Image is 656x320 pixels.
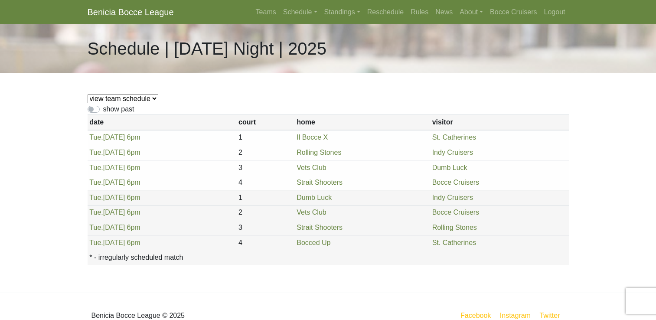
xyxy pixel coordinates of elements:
span: Tue. [89,134,103,141]
a: St. Catherines [432,239,476,246]
td: 2 [236,145,294,160]
a: St. Catherines [432,134,476,141]
a: Logout [541,3,569,21]
a: Tue.[DATE] 6pm [89,134,140,141]
a: Tue.[DATE] 6pm [89,179,140,186]
a: Schedule [280,3,321,21]
a: Bocce Cruisers [432,179,479,186]
a: Rolling Stones [297,149,341,156]
a: Reschedule [364,3,408,21]
th: court [236,115,294,130]
a: Vets Club [297,164,326,171]
a: Strait Shooters [297,179,343,186]
a: Teams [252,3,280,21]
span: Tue. [89,149,103,156]
th: * - irregularly scheduled match [88,250,569,265]
td: 1 [236,130,294,145]
td: 4 [236,235,294,250]
td: 1 [236,190,294,205]
a: Indy Cruisers [432,149,473,156]
a: Benicia Bocce League [88,3,174,21]
th: date [88,115,237,130]
a: Rolling Stones [432,224,477,231]
a: Tue.[DATE] 6pm [89,194,140,201]
a: About [456,3,486,21]
span: Tue. [89,164,103,171]
a: Indy Cruisers [432,194,473,201]
a: Bocce Cruisers [432,209,479,216]
a: Tue.[DATE] 6pm [89,209,140,216]
a: Standings [321,3,364,21]
td: 2 [236,205,294,220]
a: Dumb Luck [297,194,332,201]
a: Il Bocce X [297,134,328,141]
a: Tue.[DATE] 6pm [89,239,140,246]
span: Tue. [89,194,103,201]
label: show past [103,104,134,114]
h1: Schedule | [DATE] Night | 2025 [88,38,326,59]
th: home [294,115,430,130]
a: Vets Club [297,209,326,216]
span: Tue. [89,209,103,216]
a: Tue.[DATE] 6pm [89,149,140,156]
td: 4 [236,175,294,190]
a: Tue.[DATE] 6pm [89,224,140,231]
span: Tue. [89,239,103,246]
td: 3 [236,160,294,175]
a: Bocced Up [297,239,330,246]
a: Bocce Cruisers [486,3,540,21]
a: Tue.[DATE] 6pm [89,164,140,171]
a: Strait Shooters [297,224,343,231]
span: Tue. [89,179,103,186]
a: Rules [407,3,432,21]
td: 3 [236,220,294,235]
a: Dumb Luck [432,164,467,171]
a: News [432,3,456,21]
span: Tue. [89,224,103,231]
th: visitor [430,115,569,130]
